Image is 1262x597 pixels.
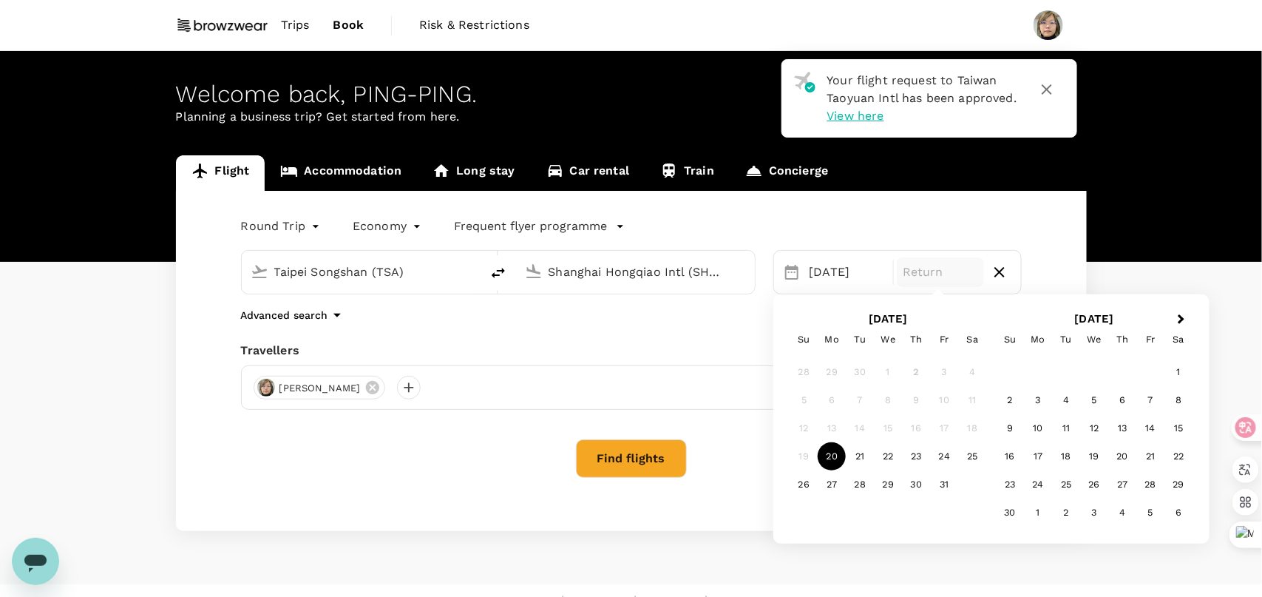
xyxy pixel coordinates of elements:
div: Choose Tuesday, October 28th, 2025 [846,470,874,499]
div: Sunday [996,326,1024,354]
div: Choose Friday, November 7th, 2025 [1136,386,1164,414]
button: Frequent flyer programme [454,217,625,235]
div: Choose Wednesday, December 3rd, 2025 [1080,499,1108,527]
div: Choose Wednesday, October 29th, 2025 [874,470,902,499]
div: Choose Friday, December 5th, 2025 [1136,499,1164,527]
div: Not available Tuesday, October 7th, 2025 [846,386,874,414]
img: PING-PING CHANG [1034,10,1063,40]
div: Choose Friday, November 28th, 2025 [1136,470,1164,499]
div: Not available Saturday, October 11th, 2025 [958,386,986,414]
span: Book [333,16,364,34]
p: Advanced search [241,308,328,323]
input: Going to [549,260,724,283]
div: Choose Monday, November 3rd, 2025 [1024,386,1052,414]
div: Choose Sunday, November 30th, 2025 [996,499,1024,527]
div: Choose Friday, October 24th, 2025 [930,442,958,470]
div: Monday [818,326,846,354]
div: Choose Saturday, December 6th, 2025 [1164,499,1193,527]
div: Choose Friday, November 21st, 2025 [1136,442,1164,470]
div: Choose Monday, December 1st, 2025 [1024,499,1052,527]
div: Choose Tuesday, November 4th, 2025 [1052,386,1080,414]
div: Not available Sunday, October 19th, 2025 [790,442,818,470]
div: Choose Thursday, November 27th, 2025 [1108,470,1136,499]
div: Not available Saturday, October 18th, 2025 [958,414,986,442]
button: Open [470,270,473,273]
div: Month October, 2025 [790,358,986,499]
div: Not available Tuesday, October 14th, 2025 [846,414,874,442]
div: Choose Friday, October 31st, 2025 [930,470,958,499]
div: Choose Monday, November 24th, 2025 [1024,470,1052,499]
div: Choose Sunday, October 26th, 2025 [790,470,818,499]
button: Find flights [576,439,687,478]
span: [PERSON_NAME] [271,381,370,396]
div: Friday [1136,326,1164,354]
div: Not available Sunday, September 28th, 2025 [790,358,818,386]
div: Choose Wednesday, November 19th, 2025 [1080,442,1108,470]
div: Choose Thursday, November 6th, 2025 [1108,386,1136,414]
div: Choose Sunday, November 9th, 2025 [996,414,1024,442]
div: Choose Saturday, November 29th, 2025 [1164,470,1193,499]
img: flight-approved [794,72,815,92]
div: Friday [930,326,958,354]
div: Not available Saturday, October 4th, 2025 [958,358,986,386]
span: Trips [281,16,310,34]
div: Choose Saturday, October 25th, 2025 [958,442,986,470]
h2: [DATE] [991,312,1198,326]
div: Choose Wednesday, November 12th, 2025 [1080,414,1108,442]
h2: [DATE] [785,312,991,326]
div: Not available Sunday, October 12th, 2025 [790,414,818,442]
span: View here [827,109,884,123]
div: Not available Sunday, October 5th, 2025 [790,386,818,414]
a: Train [645,155,730,191]
div: Welcome back , PING-PING . [176,81,1087,108]
div: [DATE] [804,257,891,287]
img: Browzwear Solutions Pte Ltd [176,9,269,41]
button: Advanced search [241,306,346,324]
div: Choose Thursday, November 20th, 2025 [1108,442,1136,470]
div: Not available Wednesday, October 8th, 2025 [874,386,902,414]
p: Return [903,263,978,281]
button: delete [481,255,516,291]
div: Economy [353,215,424,238]
div: Wednesday [874,326,902,354]
div: Not available Thursday, October 9th, 2025 [902,386,930,414]
div: Not available Monday, September 29th, 2025 [818,358,846,386]
button: Next Month [1171,308,1195,332]
div: Choose Thursday, October 23rd, 2025 [902,442,930,470]
div: Choose Tuesday, November 18th, 2025 [1052,442,1080,470]
div: Wednesday [1080,326,1108,354]
div: Choose Thursday, November 13th, 2025 [1108,414,1136,442]
div: Choose Monday, November 17th, 2025 [1024,442,1052,470]
p: Planning a business trip? Get started from here. [176,108,1087,126]
input: Depart from [274,260,449,283]
div: Choose Tuesday, October 21st, 2025 [846,442,874,470]
div: Saturday [958,326,986,354]
a: Long stay [417,155,530,191]
div: Thursday [902,326,930,354]
img: avatar-63bfa9a0d46ef.png [257,379,275,397]
div: Saturday [1164,326,1193,354]
div: Not available Thursday, October 16th, 2025 [902,414,930,442]
button: Open [744,270,747,273]
div: Choose Saturday, November 8th, 2025 [1164,386,1193,414]
div: Choose Sunday, November 23rd, 2025 [996,470,1024,499]
a: Car rental [531,155,645,191]
div: Choose Sunday, November 2nd, 2025 [996,386,1024,414]
div: Choose Monday, October 27th, 2025 [818,470,846,499]
div: Not available Wednesday, October 1st, 2025 [874,358,902,386]
p: Frequent flyer programme [454,217,607,235]
div: Not available Tuesday, September 30th, 2025 [846,358,874,386]
div: Choose Saturday, November 22nd, 2025 [1164,442,1193,470]
div: Choose Saturday, November 15th, 2025 [1164,414,1193,442]
div: Sunday [790,326,818,354]
div: Choose Wednesday, November 26th, 2025 [1080,470,1108,499]
div: Choose Tuesday, December 2nd, 2025 [1052,499,1080,527]
div: Round Trip [241,215,324,238]
div: Monday [1024,326,1052,354]
div: Travellers [241,342,1022,360]
div: Not available Thursday, October 2nd, 2025 [902,358,930,386]
span: Your flight request to Taiwan Taoyuan Intl has been approved. [827,73,1017,105]
a: Accommodation [265,155,417,191]
div: Choose Wednesday, November 5th, 2025 [1080,386,1108,414]
a: Concierge [730,155,844,191]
